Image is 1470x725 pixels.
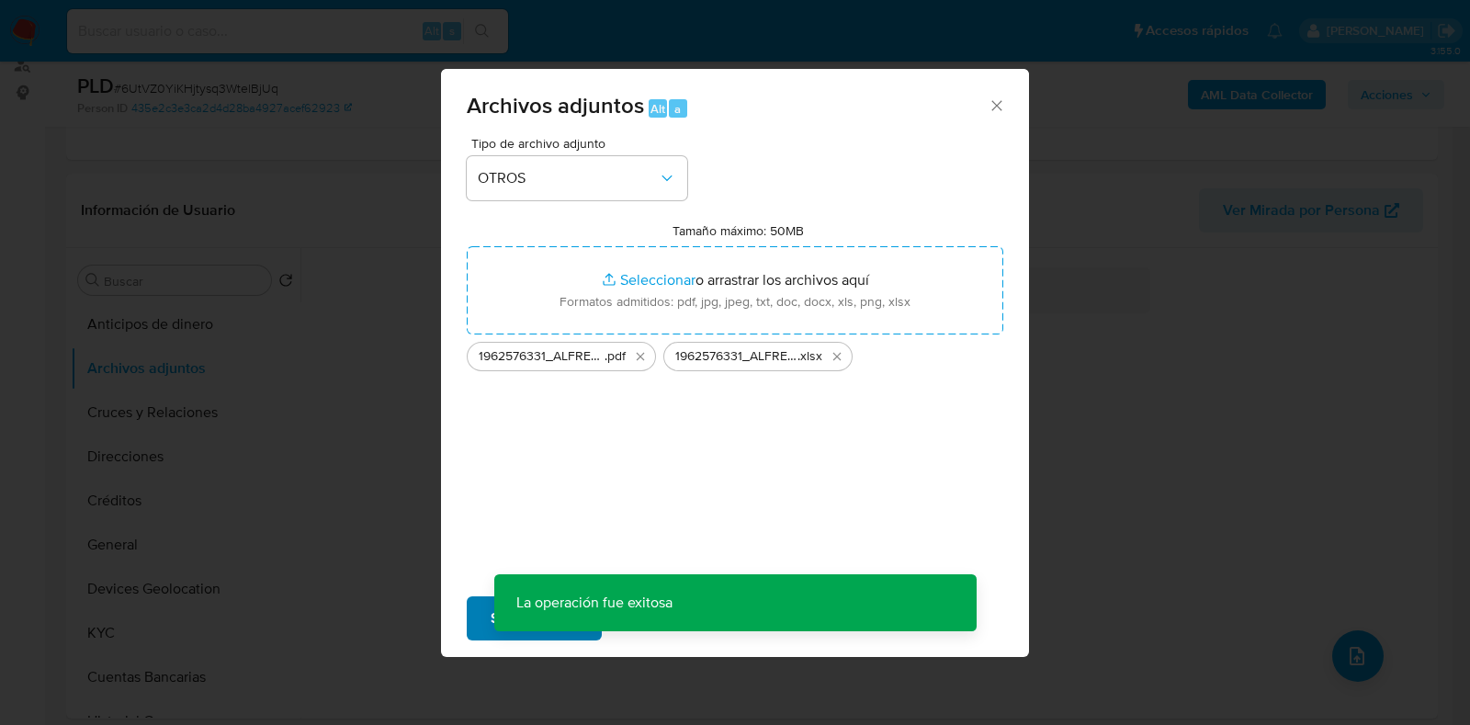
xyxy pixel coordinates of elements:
[491,598,578,639] span: Subir archivo
[650,100,665,118] span: Alt
[633,598,693,639] span: Cancelar
[478,169,658,187] span: OTROS
[629,346,651,368] button: Eliminar 1962576331_ALFREDO PEREZ LUNA_AGO2025.pdf
[988,96,1004,113] button: Cerrar
[826,346,848,368] button: Eliminar 1962576331_ALFREDO PEREZ LUNA_AGO2025.xlsx
[467,596,602,640] button: Subir archivo
[674,100,681,118] span: a
[797,347,822,366] span: .xlsx
[467,334,1003,371] ul: Archivos seleccionados
[675,347,797,366] span: 1962576331_ALFREDO [PERSON_NAME] LUNA_AGO2025
[471,137,692,150] span: Tipo de archivo adjunto
[605,347,626,366] span: .pdf
[479,347,605,366] span: 1962576331_ALFREDO [PERSON_NAME] LUNA_AGO2025
[467,89,644,121] span: Archivos adjuntos
[494,574,695,631] p: La operación fue exitosa
[467,156,687,200] button: OTROS
[673,222,804,239] label: Tamaño máximo: 50MB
